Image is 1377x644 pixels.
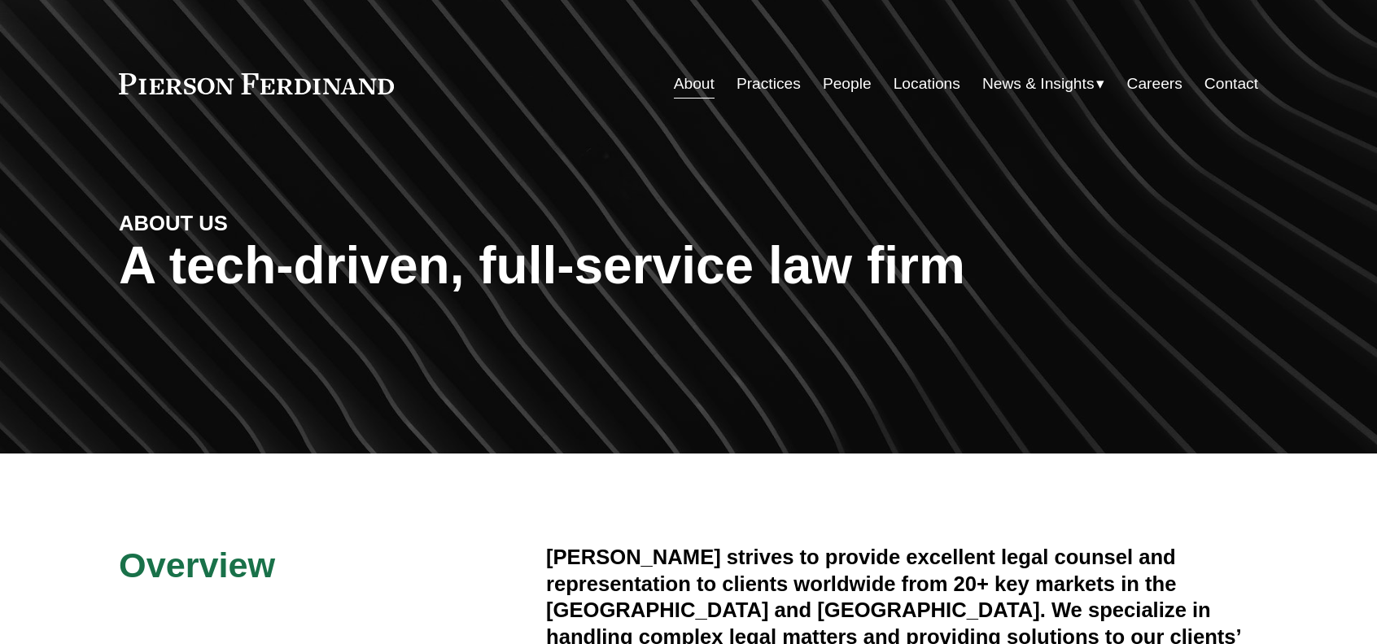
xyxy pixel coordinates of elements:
a: Careers [1127,68,1182,99]
a: folder dropdown [982,68,1105,99]
h1: A tech-driven, full-service law firm [119,236,1258,296]
a: Practices [737,68,801,99]
a: About [674,68,715,99]
a: Contact [1204,68,1258,99]
a: People [823,68,872,99]
strong: ABOUT US [119,212,228,234]
span: Overview [119,545,275,585]
span: News & Insights [982,70,1095,99]
a: Locations [894,68,960,99]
